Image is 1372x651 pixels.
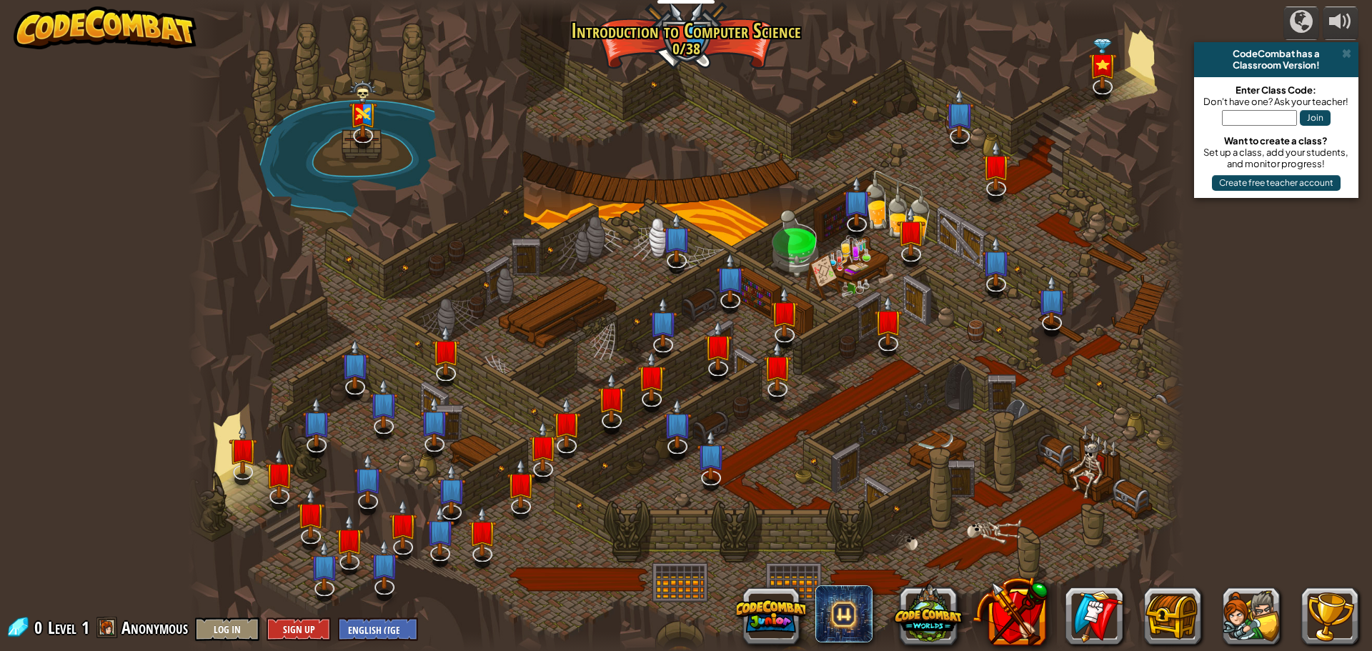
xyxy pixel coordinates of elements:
[897,206,926,256] img: level-banner-unstarted.png
[348,80,377,137] img: level-banner-multiplayer.png
[296,488,325,538] img: level-banner-unstarted.png
[1212,175,1341,191] button: Create free teacher account
[335,514,364,564] img: level-banner-unstarted.png
[468,507,497,557] img: level-banner-unstarted.png
[267,617,331,641] button: Sign Up
[1200,48,1353,59] div: CodeCombat has a
[1201,135,1351,146] div: Want to create a class?
[389,499,418,549] img: level-banner-unstarted.png
[637,351,667,401] img: level-banner-unstarted.png
[597,373,627,423] img: level-banner-unstarted.png
[981,140,1010,190] img: level-banner-unstarted.png
[369,378,399,428] img: level-banner-unstarted-subscriber.png
[663,399,692,449] img: level-banner-unstarted-subscriber.png
[507,458,536,508] img: level-banner-unstarted.png
[552,397,581,447] img: level-banner-unstarted.png
[432,325,461,375] img: level-banner-unstarted.png
[874,295,903,345] img: level-banner-unstarted.png
[14,6,197,49] img: CodeCombat - Learn how to code by playing a game
[426,506,455,556] img: level-banner-unstarted-subscriber.png
[1201,146,1351,169] div: Set up a class, add your students, and monitor progress!
[697,429,726,479] img: level-banner-unstarted-subscriber.png
[420,396,449,446] img: level-banner-unstarted-subscriber.png
[704,320,733,370] img: level-banner-unstarted.png
[945,89,975,139] img: level-banner-unstarted-subscriber.png
[302,397,332,447] img: level-banner-unstarted-subscriber.png
[1323,6,1358,40] button: Adjust volume
[265,449,294,499] img: level-banner-unstarted.png
[195,617,259,641] button: Log In
[341,339,370,389] img: level-banner-unstarted-subscriber.png
[770,287,800,337] img: level-banner-unstarted.png
[1038,275,1067,325] img: level-banner-unstarted-subscriber.png
[370,540,399,590] img: level-banner-unstarted-subscriber.png
[1200,59,1353,71] div: Classroom Version!
[662,212,692,262] img: level-banner-unstarted-subscriber.png
[981,236,1010,286] img: level-banner-unstarted-subscriber.png
[762,341,792,391] img: level-banner-unstarted.png
[1300,110,1331,126] button: Join
[842,177,871,227] img: level-banner-unstarted-subscriber.png
[649,297,678,347] img: level-banner-unstarted-subscriber.png
[1283,6,1319,40] button: Campaigns
[1088,39,1118,89] img: level-banner-special.png
[34,616,46,639] span: 0
[121,616,188,639] span: Anonymous
[309,540,339,590] img: level-banner-unstarted-subscriber.png
[48,616,76,640] span: Level
[228,424,257,474] img: level-banner-unstarted.png
[81,616,89,639] span: 1
[528,422,557,472] img: level-banner-unstarted.png
[1201,84,1351,96] div: Enter Class Code:
[354,454,383,504] img: level-banner-unstarted-subscriber.png
[716,252,745,302] img: level-banner-unstarted-subscriber.png
[1201,96,1351,107] div: Don't have one? Ask your teacher!
[437,464,466,515] img: level-banner-unstarted-subscriber.png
